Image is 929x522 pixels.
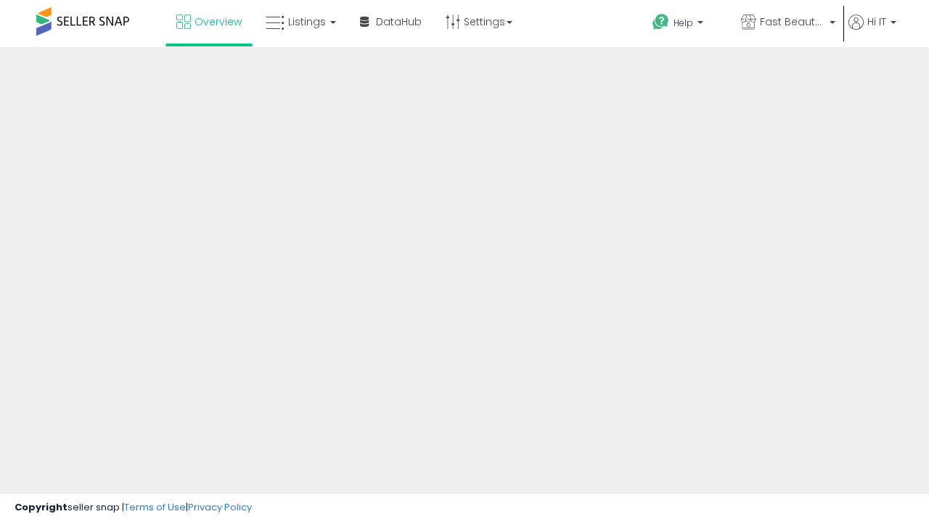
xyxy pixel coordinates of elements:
[195,14,242,29] span: Overview
[124,500,186,514] a: Terms of Use
[641,2,728,47] a: Help
[188,500,252,514] a: Privacy Policy
[848,14,896,47] a: Hi IT
[15,500,67,514] strong: Copyright
[674,17,693,29] span: Help
[652,13,670,31] i: Get Help
[376,14,422,29] span: DataHub
[288,14,326,29] span: Listings
[867,14,886,29] span: Hi IT
[15,501,252,515] div: seller snap | |
[760,14,825,29] span: Fast Beauty ([GEOGRAPHIC_DATA])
